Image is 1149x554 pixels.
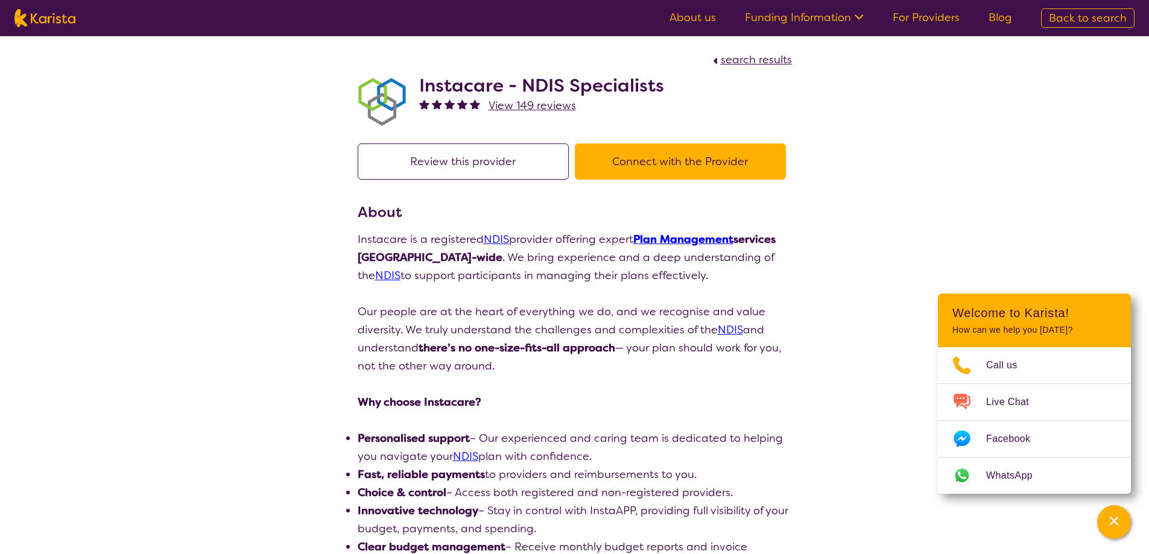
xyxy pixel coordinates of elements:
[938,294,1131,494] div: Channel Menu
[669,10,716,25] a: About us
[375,268,400,283] a: NDIS
[358,483,792,502] li: – Access both registered and non-registered providers.
[575,143,786,180] button: Connect with the Provider
[358,502,792,538] li: – Stay in control with InstaAPP, providing full visibility of your budget, payments, and spending.
[358,485,446,500] strong: Choice & control
[358,201,792,223] h3: About
[989,10,1012,25] a: Blog
[986,356,1032,374] span: Call us
[358,540,505,554] strong: Clear budget management
[986,467,1047,485] span: WhatsApp
[721,52,792,67] span: search results
[633,232,733,247] a: Plan Management
[358,143,569,180] button: Review this provider
[710,52,792,67] a: search results
[952,306,1116,320] h2: Welcome to Karista!
[986,430,1045,448] span: Facebook
[718,323,743,337] a: NDIS
[457,99,467,109] img: fullstar
[358,467,485,482] strong: Fast, reliable payments
[489,98,576,113] span: View 149 reviews
[952,325,1116,335] p: How can we help you [DATE]?
[470,99,480,109] img: fullstar
[358,78,406,126] img: obkhna0zu27zdd4ubuus.png
[489,96,576,115] a: View 149 reviews
[1049,11,1127,25] span: Back to search
[419,75,664,96] h2: Instacare - NDIS Specialists
[419,99,429,109] img: fullstar
[358,465,792,483] li: to providers and reimbursements to you.
[358,154,575,169] a: Review this provider
[938,347,1131,494] ul: Choose channel
[575,154,792,169] a: Connect with the Provider
[453,449,478,464] a: NDIS
[1041,8,1135,28] a: Back to search
[358,230,792,285] p: Instacare is a registered provider offering expert . We bring experience and a deep understanding...
[419,341,615,355] strong: there’s no one-size-fits-all approach
[986,393,1043,411] span: Live Chat
[445,99,455,109] img: fullstar
[358,503,478,518] strong: Innovative technology
[893,10,960,25] a: For Providers
[358,429,792,465] li: – Our experienced and caring team is dedicated to helping you navigate your plan with confidence.
[432,99,442,109] img: fullstar
[938,458,1131,494] a: Web link opens in a new tab.
[358,431,470,445] strong: Personalised support
[484,232,509,247] a: NDIS
[745,10,864,25] a: Funding Information
[358,395,481,409] strong: Why choose Instacare?
[14,9,75,27] img: Karista logo
[358,303,792,375] p: Our people are at the heart of everything we do, and we recognise and value diversity. We truly u...
[1097,505,1131,539] button: Channel Menu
